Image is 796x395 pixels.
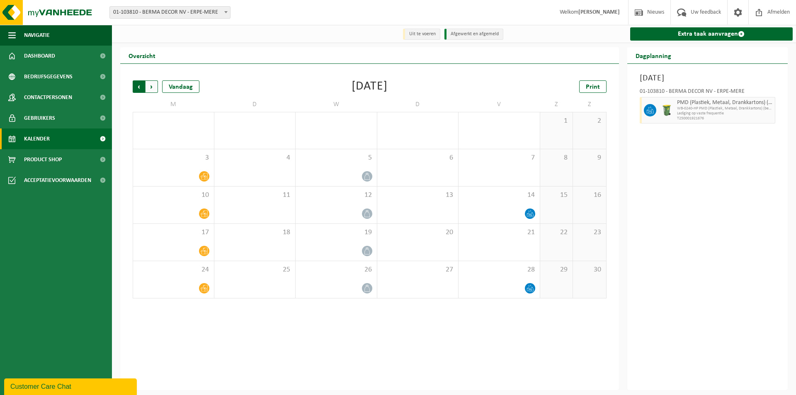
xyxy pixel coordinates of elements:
[578,9,620,15] strong: [PERSON_NAME]
[463,265,536,274] span: 28
[577,153,602,162] span: 9
[214,97,296,112] td: D
[463,228,536,237] span: 21
[660,104,673,116] img: WB-0240-HPE-GN-50
[381,228,454,237] span: 20
[24,66,73,87] span: Bedrijfsgegevens
[544,191,569,200] span: 15
[137,191,210,200] span: 10
[577,265,602,274] span: 30
[24,25,50,46] span: Navigatie
[352,80,388,93] div: [DATE]
[218,228,291,237] span: 18
[120,47,164,63] h2: Overzicht
[677,99,773,106] span: PMD (Plastiek, Metaal, Drankkartons) (bedrijven)
[296,97,377,112] td: W
[300,153,373,162] span: 5
[377,97,459,112] td: D
[630,27,793,41] a: Extra taak aanvragen
[24,46,55,66] span: Dashboard
[577,191,602,200] span: 16
[133,97,214,112] td: M
[459,97,540,112] td: V
[544,228,569,237] span: 22
[627,47,680,63] h2: Dagplanning
[586,84,600,90] span: Print
[463,153,536,162] span: 7
[381,153,454,162] span: 6
[677,111,773,116] span: Lediging op vaste frequentie
[573,97,606,112] td: Z
[218,191,291,200] span: 11
[544,116,569,126] span: 1
[300,191,373,200] span: 12
[24,108,55,128] span: Gebruikers
[137,265,210,274] span: 24
[381,265,454,274] span: 27
[463,191,536,200] span: 14
[110,7,230,18] span: 01-103810 - BERMA DECOR NV - ERPE-MERE
[300,228,373,237] span: 19
[381,191,454,200] span: 13
[24,170,91,191] span: Acceptatievoorwaarden
[579,80,607,93] a: Print
[24,87,72,108] span: Contactpersonen
[24,149,62,170] span: Product Shop
[544,153,569,162] span: 8
[403,29,440,40] li: Uit te voeren
[577,116,602,126] span: 2
[137,228,210,237] span: 17
[109,6,231,19] span: 01-103810 - BERMA DECOR NV - ERPE-MERE
[218,153,291,162] span: 4
[677,106,773,111] span: WB-0240-HP PMD (Plastiek, Metaal, Drankkartons) (bedrijven)
[300,265,373,274] span: 26
[218,265,291,274] span: 25
[162,80,199,93] div: Vandaag
[544,265,569,274] span: 29
[640,89,776,97] div: 01-103810 - BERMA DECOR NV - ERPE-MERE
[677,116,773,121] span: T250001921676
[24,128,50,149] span: Kalender
[133,80,145,93] span: Vorige
[577,228,602,237] span: 23
[4,377,138,395] iframe: chat widget
[444,29,503,40] li: Afgewerkt en afgemeld
[540,97,573,112] td: Z
[137,153,210,162] span: 3
[146,80,158,93] span: Volgende
[640,72,776,85] h3: [DATE]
